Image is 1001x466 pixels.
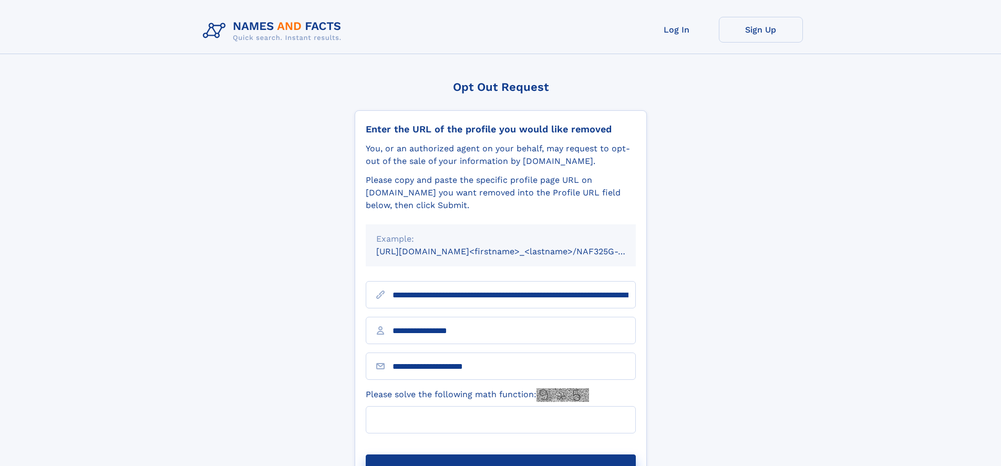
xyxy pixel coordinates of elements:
div: You, or an authorized agent on your behalf, may request to opt-out of the sale of your informatio... [366,142,636,168]
label: Please solve the following math function: [366,388,589,402]
div: Example: [376,233,625,245]
a: Log In [635,17,719,43]
a: Sign Up [719,17,803,43]
div: Opt Out Request [355,80,647,94]
small: [URL][DOMAIN_NAME]<firstname>_<lastname>/NAF325G-xxxxxxxx [376,246,656,256]
img: Logo Names and Facts [199,17,350,45]
div: Enter the URL of the profile you would like removed [366,123,636,135]
div: Please copy and paste the specific profile page URL on [DOMAIN_NAME] you want removed into the Pr... [366,174,636,212]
